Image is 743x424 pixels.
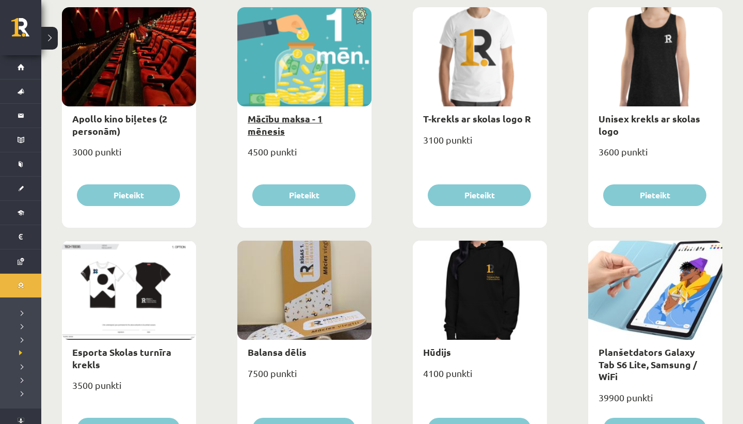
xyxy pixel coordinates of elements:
a: Hūdijs [423,346,451,358]
button: Pieteikt [428,184,531,206]
a: Esporta Skolas turnīra krekls [72,346,171,370]
button: Pieteikt [77,184,180,206]
a: Unisex krekls ar skolas logo [599,113,700,136]
button: Pieteikt [603,184,706,206]
div: 3100 punkti [413,131,547,157]
div: 3000 punkti [62,143,196,169]
img: Atlaide [348,7,372,25]
div: 3600 punkti [588,143,722,169]
a: Rīgas 1. Tālmācības vidusskola [11,18,41,44]
a: Apollo kino biļetes (2 personām) [72,113,167,136]
a: Mācību maksa - 1 mēnesis [248,113,322,136]
div: 3500 punkti [62,376,196,402]
div: 39900 punkti [588,389,722,415]
div: 4500 punkti [237,143,372,169]
a: T-krekls ar skolas logo R [423,113,531,124]
div: 4100 punkti [413,365,547,390]
a: Balansa dēlis [248,346,306,358]
a: Planšetdators Galaxy Tab S6 Lite, Samsung / WiFi [599,346,697,382]
button: Pieteikt [252,184,356,206]
div: 7500 punkti [237,365,372,390]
